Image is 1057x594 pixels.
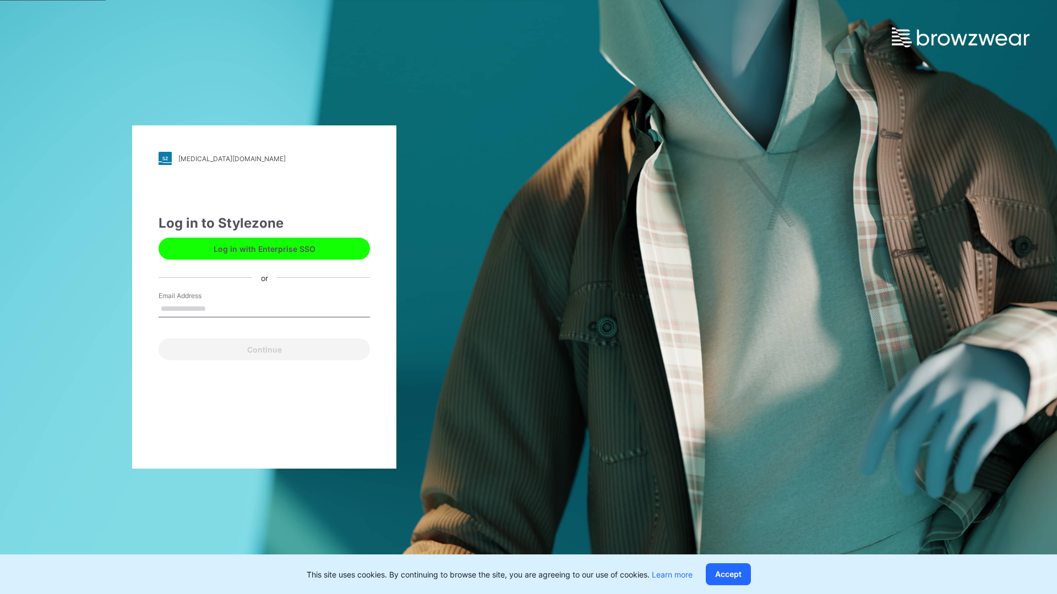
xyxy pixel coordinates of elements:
[652,570,693,579] a: Learn more
[159,152,172,165] img: stylezone-logo.562084cfcfab977791bfbf7441f1a819.svg
[706,563,751,585] button: Accept
[159,152,370,165] a: [MEDICAL_DATA][DOMAIN_NAME]
[159,291,236,301] label: Email Address
[159,213,370,233] div: Log in to Stylezone
[178,155,286,163] div: [MEDICAL_DATA][DOMAIN_NAME]
[892,28,1029,47] img: browzwear-logo.e42bd6dac1945053ebaf764b6aa21510.svg
[159,238,370,260] button: Log in with Enterprise SSO
[252,272,277,283] div: or
[307,569,693,580] p: This site uses cookies. By continuing to browse the site, you are agreeing to our use of cookies.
